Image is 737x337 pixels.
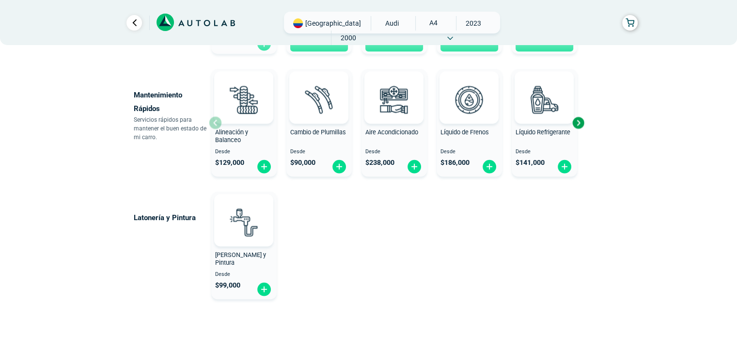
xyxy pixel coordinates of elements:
[375,16,409,31] span: AUDI
[229,196,258,225] img: AD0BCuuxAAAAAElFTkSuQmCC
[290,159,315,167] span: $ 90,000
[256,159,272,174] img: fi_plus-circle2.svg
[440,159,470,167] span: $ 186,000
[331,159,347,174] img: fi_plus-circle2.svg
[304,73,333,102] img: AD0BCuuxAAAAAElFTkSuQmCC
[455,73,484,102] img: AD0BCuuxAAAAAElFTkSuQmCC
[215,251,266,267] span: [PERSON_NAME] y Pintura
[365,149,423,155] span: Desde
[126,15,142,31] a: Ir al paso anterior
[407,159,422,174] img: fi_plus-circle2.svg
[211,192,277,299] button: [PERSON_NAME] y Pintura Desde $99,000
[298,78,340,121] img: plumillas-v3.svg
[365,159,394,167] span: $ 238,000
[286,69,352,177] button: Cambio de Plumillas Desde $90,000
[571,115,585,130] div: Next slide
[134,115,209,142] p: Servicios rápidos para mantener el buen estado de mi carro.
[211,69,277,177] button: Alineación y Balanceo Desde $129,000
[293,18,303,28] img: Flag of COLOMBIA
[379,73,408,102] img: AD0BCuuxAAAAAElFTkSuQmCC
[215,128,248,144] span: Alineación y Balanceo
[557,159,572,174] img: fi_plus-circle2.svg
[290,128,346,136] span: Cambio de Plumillas
[222,78,265,121] img: alineacion_y_balanceo-v3.svg
[440,149,498,155] span: Desde
[134,88,209,115] p: Mantenimiento Rápidos
[229,73,258,102] img: AD0BCuuxAAAAAElFTkSuQmCC
[361,69,427,177] button: Aire Acondicionado Desde $238,000
[523,78,565,121] img: liquido_refrigerante-v3.svg
[215,149,273,155] span: Desde
[305,18,361,28] span: [GEOGRAPHIC_DATA]
[530,73,559,102] img: AD0BCuuxAAAAAElFTkSuQmCC
[516,159,545,167] span: $ 141,000
[448,78,490,121] img: liquido_frenos-v3.svg
[365,128,418,136] span: Aire Acondicionado
[440,128,489,136] span: Líquido de Frenos
[215,281,240,289] span: $ 99,000
[331,31,366,45] span: 2000
[373,78,415,121] img: aire_acondicionado-v3.svg
[290,149,348,155] span: Desde
[512,69,577,177] button: Líquido Refrigerante Desde $141,000
[134,211,209,225] p: Latonería y Pintura
[222,201,265,243] img: latoneria_y_pintura-v3.svg
[416,16,450,30] span: A4
[215,159,244,167] span: $ 129,000
[456,16,491,31] span: 2023
[516,149,573,155] span: Desde
[215,272,273,278] span: Desde
[437,69,502,177] button: Líquido de Frenos Desde $186,000
[256,282,272,297] img: fi_plus-circle2.svg
[516,128,570,136] span: Líquido Refrigerante
[482,159,497,174] img: fi_plus-circle2.svg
